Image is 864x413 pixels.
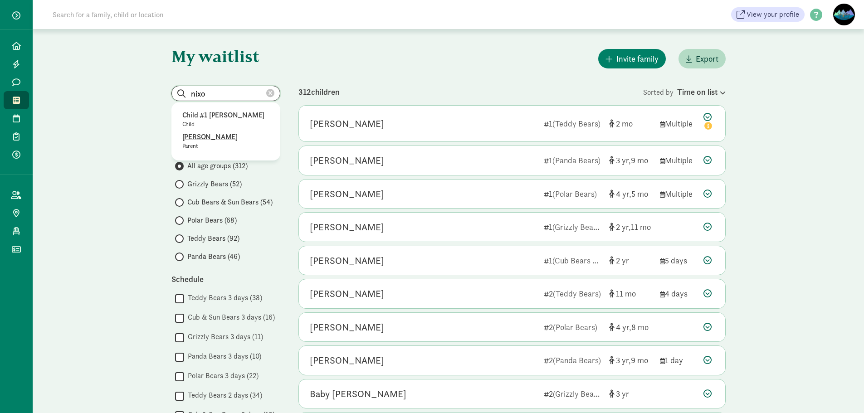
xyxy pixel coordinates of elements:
span: (Polar Bears) [553,322,597,332]
span: 2 [616,222,631,232]
div: Multiple [660,188,696,200]
span: Grizzly Bears (52) [187,179,242,189]
label: Cub & Sun Bears 3 days (16) [184,312,275,323]
span: (Teddy Bears) [553,288,601,299]
span: (Teddy Bears) [552,118,600,129]
span: 4 [616,189,631,199]
div: [object Object] [609,254,653,267]
label: Panda Bears 3 days (10) [184,351,261,362]
span: 11 [616,288,636,299]
span: Teddy Bears (92) [187,233,239,244]
span: (Cub Bears & Sun Bears) [552,255,637,266]
span: 9 [631,155,648,165]
span: (Grizzly Bears) [552,222,602,232]
div: 1 [544,117,602,130]
div: [object Object] [609,117,653,130]
label: Polar Bears 3 days (22) [184,370,259,381]
label: Teddy Bears 3 days (38) [184,292,262,303]
span: Polar Bears (68) [187,215,237,226]
div: 312 children [298,86,643,98]
span: (Grizzly Bears) [553,389,603,399]
p: Child #1 [PERSON_NAME] [182,110,269,121]
div: 1 [544,221,602,233]
div: Harley Turner [310,187,384,201]
span: 3 [616,389,629,399]
p: [PERSON_NAME] [182,131,269,142]
span: View your profile [747,9,799,20]
span: Export [696,53,718,65]
button: Export [679,49,726,68]
button: Invite family [598,49,666,68]
p: Child [182,121,269,128]
span: Cub Bears & Sun Bears (54) [187,197,273,208]
span: 4 [616,322,631,332]
div: Baby Stough [310,387,406,401]
span: 8 [631,322,649,332]
span: 11 [631,222,651,232]
input: Search list... [172,86,280,101]
div: Schedule [171,273,280,285]
div: [object Object] [609,388,653,400]
div: 2 [544,321,602,333]
span: Panda Bears (46) [187,251,240,262]
p: Parent [182,142,269,150]
div: [object Object] [609,188,653,200]
span: 3 [616,355,631,365]
div: 1 [544,254,602,267]
div: Waylon Ward [310,320,384,335]
input: Search for a family, child or location [47,5,302,24]
div: [object Object] [609,221,653,233]
div: 2 [544,287,602,300]
div: Lyla Blatnik [310,117,384,131]
div: 1 [544,188,602,200]
h1: My waitlist [171,47,280,65]
div: Multiple [660,117,696,130]
div: [object Object] [609,321,653,333]
iframe: Chat Widget [819,369,864,413]
span: (Polar Bears) [552,189,597,199]
span: All age groups (312) [187,160,248,171]
div: [object Object] [609,287,653,300]
span: 9 [631,355,648,365]
div: 1 [544,154,602,166]
span: (Panda Bears) [552,155,600,165]
a: View your profile [731,7,805,22]
div: 5 days [660,254,696,267]
div: Brody Kass [310,220,384,234]
span: 5 [631,189,648,199]
div: [object Object] [609,154,653,166]
div: Sorted by [643,86,726,98]
span: 2 [616,255,629,266]
div: 1 day [660,354,696,366]
span: 2 [616,118,633,129]
div: Leo Williams [310,153,384,168]
div: Leo Williams [310,353,384,368]
div: Time on list [677,86,726,98]
label: Grizzly Bears 3 days (11) [184,331,263,342]
label: Teddy Bears 2 days (34) [184,390,262,401]
div: 2 [544,388,602,400]
span: Invite family [616,53,659,65]
div: Parker Fiegel [310,253,384,268]
span: 3 [616,155,631,165]
div: [object Object] [609,354,653,366]
div: 4 days [660,287,696,300]
div: Oliver Welch [310,287,384,301]
div: 2 [544,354,602,366]
span: (Panda Bears) [553,355,601,365]
div: Multiple [660,154,696,166]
